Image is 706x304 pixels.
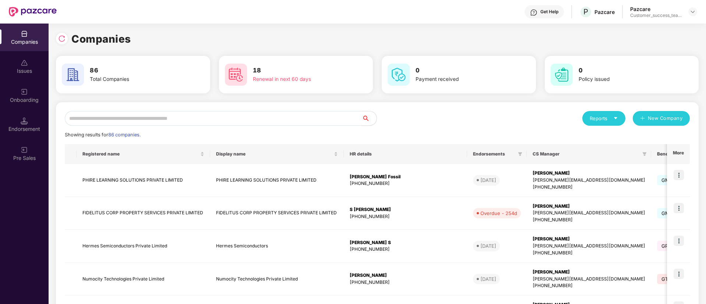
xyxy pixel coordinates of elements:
span: caret-down [613,116,618,121]
td: Numocity Technologies Private Limited [210,263,344,296]
span: filter [518,152,522,156]
img: svg+xml;base64,PHN2ZyB4bWxucz0iaHR0cDovL3d3dy53My5vcmcvMjAwMC9zdmciIHdpZHRoPSI2MCIgaGVpZ2h0PSI2MC... [62,64,84,86]
div: Pazcare [594,8,615,15]
td: Hermes Semiconductors [210,230,344,263]
h1: Companies [71,31,131,47]
div: Policy issued [579,75,671,83]
span: filter [516,150,524,158]
span: P [583,7,588,16]
span: New Company [648,115,683,122]
div: [PERSON_NAME] [533,236,645,243]
div: [PERSON_NAME][EMAIL_ADDRESS][DOMAIN_NAME] [533,276,645,283]
img: svg+xml;base64,PHN2ZyB3aWR0aD0iMjAiIGhlaWdodD0iMjAiIHZpZXdCb3g9IjAgMCAyMCAyMCIgZmlsbD0ibm9uZSIgeG... [21,146,28,154]
div: [PHONE_NUMBER] [533,282,645,289]
div: [PERSON_NAME] [533,170,645,177]
img: svg+xml;base64,PHN2ZyBpZD0iUmVsb2FkLTMyeDMyIiB4bWxucz0iaHR0cDovL3d3dy53My5vcmcvMjAwMC9zdmciIHdpZH... [58,35,66,42]
div: [PHONE_NUMBER] [533,217,645,223]
td: FIDELITUS CORP PROPERTY SERVICES PRIVATE LIMITED [77,197,210,230]
div: Reports [590,115,618,122]
span: GPA [657,241,676,251]
div: [PERSON_NAME][EMAIL_ADDRESS][DOMAIN_NAME] [533,177,645,184]
img: svg+xml;base64,PHN2ZyB3aWR0aD0iMTQuNSIgaGVpZ2h0PSIxNC41IiB2aWV3Qm94PSIwIDAgMTYgMTYiIGZpbGw9Im5vbm... [21,117,28,125]
h3: 0 [579,66,671,75]
div: [PERSON_NAME] [533,203,645,210]
div: Customer_success_team_lead [630,12,682,18]
div: [PHONE_NUMBER] [350,246,461,253]
div: [PERSON_NAME][EMAIL_ADDRESS][DOMAIN_NAME] [533,210,645,217]
h3: 0 [416,66,508,75]
div: [DATE] [480,176,496,184]
button: search [361,111,377,126]
td: FIDELITUS CORP PROPERTY SERVICES PRIVATE LIMITED [210,197,344,230]
img: svg+xml;base64,PHN2ZyBpZD0iRHJvcGRvd24tMzJ4MzIiIHhtbG5zPSJodHRwOi8vd3d3LnczLm9yZy8yMDAwL3N2ZyIgd2... [690,9,696,15]
div: [PHONE_NUMBER] [350,213,461,220]
h3: 86 [90,66,183,75]
div: Renewal in next 60 days [253,75,346,83]
img: svg+xml;base64,PHN2ZyBpZD0iSXNzdWVzX2Rpc2FibGVkIiB4bWxucz0iaHR0cDovL3d3dy53My5vcmcvMjAwMC9zdmciIH... [21,59,28,67]
span: GMC [657,175,678,185]
div: Total Companies [90,75,183,83]
div: [PHONE_NUMBER] [533,184,645,191]
img: icon [674,203,684,213]
span: plus [640,116,645,122]
img: svg+xml;base64,PHN2ZyBpZD0iQ29tcGFuaWVzIiB4bWxucz0iaHR0cDovL3d3dy53My5vcmcvMjAwMC9zdmciIHdpZHRoPS... [21,30,28,37]
th: HR details [344,144,467,164]
img: svg+xml;base64,PHN2ZyB4bWxucz0iaHR0cDovL3d3dy53My5vcmcvMjAwMC9zdmciIHdpZHRoPSI2MCIgaGVpZ2h0PSI2MC... [551,64,573,86]
span: Endorsements [473,151,515,157]
div: Overdue - 254d [480,210,517,217]
img: svg+xml;base64,PHN2ZyB4bWxucz0iaHR0cDovL3d3dy53My5vcmcvMjAwMC9zdmciIHdpZHRoPSI2MCIgaGVpZ2h0PSI2MC... [225,64,247,86]
div: [PERSON_NAME] S [350,239,461,246]
div: [DATE] [480,275,496,283]
span: Display name [216,151,332,157]
span: Registered name [82,151,199,157]
div: Payment received [416,75,508,83]
th: More [667,144,690,164]
span: Showing results for [65,132,141,137]
div: S [PERSON_NAME] [350,206,461,213]
div: [PHONE_NUMBER] [533,250,645,257]
td: Hermes Semiconductors Private Limited [77,230,210,263]
img: svg+xml;base64,PHN2ZyB3aWR0aD0iMjAiIGhlaWdodD0iMjAiIHZpZXdCb3g9IjAgMCAyMCAyMCIgZmlsbD0ibm9uZSIgeG... [21,88,28,96]
div: Get Help [540,9,558,15]
img: icon [674,269,684,279]
img: svg+xml;base64,PHN2ZyBpZD0iSGVscC0zMngzMiIgeG1sbnM9Imh0dHA6Ly93d3cudzMub3JnLzIwMDAvc3ZnIiB3aWR0aD... [530,9,537,16]
div: [PERSON_NAME] Fossil [350,174,461,180]
th: Display name [210,144,344,164]
div: [PERSON_NAME][EMAIL_ADDRESS][DOMAIN_NAME] [533,243,645,250]
div: [PHONE_NUMBER] [350,279,461,286]
td: PHIRE LEARNING SOLUTIONS PRIVATE LIMITED [210,164,344,197]
img: icon [674,236,684,246]
span: CS Manager [533,151,639,157]
span: filter [642,152,647,156]
span: GTL [657,274,675,284]
img: icon [674,170,684,180]
div: [PERSON_NAME] [533,269,645,276]
h3: 18 [253,66,346,75]
span: filter [641,150,648,158]
button: plusNew Company [633,111,690,126]
span: GMC [657,208,678,218]
span: 86 companies. [108,132,141,137]
div: [DATE] [480,242,496,250]
div: [PHONE_NUMBER] [350,180,461,187]
span: search [361,115,377,121]
img: svg+xml;base64,PHN2ZyB4bWxucz0iaHR0cDovL3d3dy53My5vcmcvMjAwMC9zdmciIHdpZHRoPSI2MCIgaGVpZ2h0PSI2MC... [388,64,410,86]
td: PHIRE LEARNING SOLUTIONS PRIVATE LIMITED [77,164,210,197]
td: Numocity Technologies Private Limited [77,263,210,296]
th: Registered name [77,144,210,164]
div: Pazcare [630,6,682,12]
div: [PERSON_NAME] [350,272,461,279]
img: New Pazcare Logo [9,7,57,17]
